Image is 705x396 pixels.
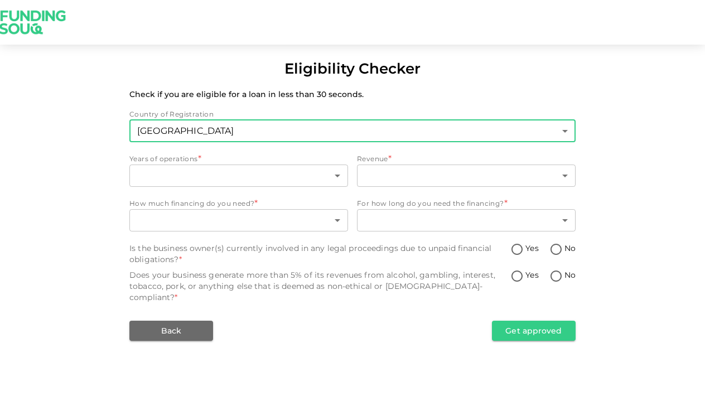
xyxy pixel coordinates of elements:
span: No [564,243,576,254]
button: Back [129,321,213,341]
span: How much financing do you need? [129,199,254,207]
div: revenue [357,165,576,187]
div: Eligibility Checker [284,58,421,80]
div: countryOfRegistration [129,120,576,142]
span: Revenue [357,154,388,163]
div: Is the business owner(s) currently involved in any legal proceedings due to unpaid financial obli... [129,243,510,265]
span: For how long do you need the financing? [357,199,504,207]
span: No [564,269,576,281]
span: Years of operations [129,154,198,163]
button: Get approved [492,321,576,341]
span: Yes [525,269,538,281]
p: Check if you are eligible for a loan in less than 30 seconds. [129,89,576,100]
div: yearsOfOperations [129,165,348,187]
div: howLongFinancing [357,209,576,231]
span: Country of Registration [129,110,214,118]
div: Does your business generate more than 5% of its revenues from alcohol, gambling, interest, tobacc... [129,269,510,303]
span: Yes [525,243,538,254]
div: howMuchAmountNeeded [129,209,348,231]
